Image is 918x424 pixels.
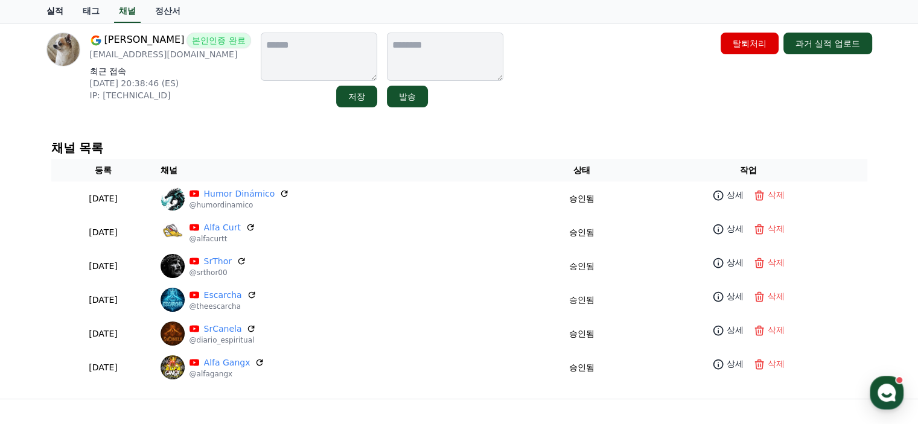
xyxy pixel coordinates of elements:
[569,327,594,340] p: 승인됨
[727,324,744,337] p: 상세
[161,220,185,244] img: Alfa Curt
[727,290,744,303] p: 상세
[534,159,630,182] th: 상태
[51,159,156,182] th: 등록
[569,260,594,273] p: 승인됨
[751,186,787,204] button: 삭제
[56,361,151,374] p: [DATE]
[751,220,787,238] button: 삭제
[161,288,185,312] img: Escarcha
[204,188,275,200] a: Humor Dinámico
[204,289,242,302] a: Escarcha
[751,288,787,305] button: 삭제
[46,33,80,66] img: profile image
[56,226,151,239] p: [DATE]
[161,355,185,379] img: Alfa Gangx
[100,343,136,352] span: Messages
[190,268,246,277] p: @srthor00
[727,189,744,201] p: 상세
[51,141,867,154] h4: 채널 목록
[204,323,242,335] a: SrCanela
[387,86,428,107] button: 발송
[190,302,257,311] p: @theescarcha
[204,255,232,268] a: SrThor
[751,254,787,271] button: 삭제
[710,254,746,271] a: 상세
[80,324,156,354] a: Messages
[727,223,744,235] p: 상세
[161,321,185,346] img: SrCanela
[90,65,251,77] p: 최근 접속
[569,192,594,205] p: 승인됨
[569,361,594,374] p: 승인됨
[204,356,250,369] a: Alfa Gangx
[56,294,151,306] p: [DATE]
[710,288,746,305] a: 상세
[710,355,746,373] a: 상세
[783,33,872,54] button: 과거 실적 업로드
[710,220,746,238] a: 상세
[727,358,744,370] p: 상세
[56,260,151,273] p: [DATE]
[768,290,785,303] p: 삭제
[569,294,594,306] p: 승인됨
[710,186,746,204] a: 상세
[768,256,785,269] p: 삭제
[90,48,251,60] p: [EMAIL_ADDRESS][DOMAIN_NAME]
[90,89,251,101] p: IP: [TECHNICAL_ID]
[569,226,594,239] p: 승인됨
[190,335,257,345] p: @diario_espiritual
[190,200,290,210] p: @humordinamico
[90,77,251,89] p: [DATE] 20:38:46 (ES)
[768,324,785,337] p: 삭제
[104,33,185,48] span: [PERSON_NAME]
[751,355,787,373] button: 삭제
[179,342,208,352] span: Settings
[190,369,265,379] p: @alfagangx
[204,221,241,234] a: Alfa Curt
[768,189,785,201] p: 삭제
[768,358,785,370] p: 삭제
[751,321,787,339] button: 삭제
[4,324,80,354] a: Home
[186,33,250,48] span: 본인인증 완료
[721,33,779,54] button: 탈퇴처리
[156,324,232,354] a: Settings
[768,223,785,235] p: 삭제
[336,86,377,107] button: 저장
[630,159,867,182] th: 작업
[56,192,151,205] p: [DATE]
[161,186,185,210] img: Humor Dinámico
[710,321,746,339] a: 상세
[727,256,744,269] p: 상세
[161,254,185,278] img: SrThor
[190,234,255,244] p: @alfacurtt
[56,327,151,340] p: [DATE]
[31,342,52,352] span: Home
[156,159,534,182] th: 채널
